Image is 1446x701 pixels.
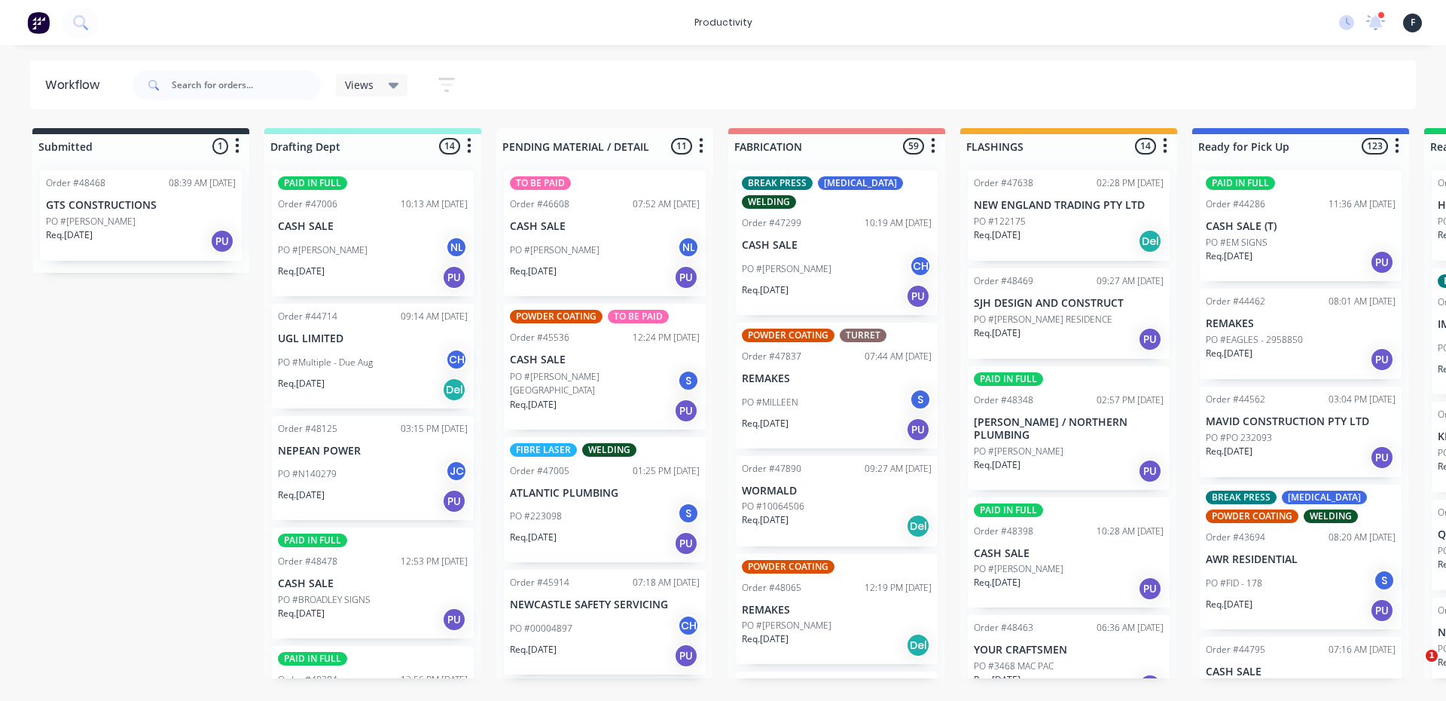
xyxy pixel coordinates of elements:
[1206,236,1268,249] p: PO #EM SIGNS
[974,372,1043,386] div: PAID IN FULL
[510,197,569,211] div: Order #46608
[742,581,801,595] div: Order #48065
[169,176,236,190] div: 08:39 AM [DATE]
[510,220,700,233] p: CASH SALE
[906,418,930,442] div: PU
[968,366,1170,490] div: PAID IN FULLOrder #4834802:57 PM [DATE][PERSON_NAME] / NORTHERN PLUMBINGPO #[PERSON_NAME]Req.[DAT...
[974,525,1033,538] div: Order #48398
[278,607,325,620] p: Req. [DATE]
[1370,598,1394,623] div: PU
[1395,650,1431,686] iframe: Intercom live chat
[1370,250,1394,274] div: PU
[1138,577,1162,601] div: PU
[45,76,107,94] div: Workflow
[742,372,932,385] p: REMAKES
[442,608,466,632] div: PU
[278,467,337,481] p: PO #N140279
[974,547,1164,560] p: CASH SALE
[633,576,700,589] div: 07:18 AM [DATE]
[1206,197,1265,211] div: Order #44286
[742,216,801,230] div: Order #47299
[278,445,468,458] p: NEPEAN POWER
[742,678,801,691] div: Order #47482
[974,445,1063,458] p: PO #[PERSON_NAME]
[742,500,804,513] p: PO #10064506
[974,562,1063,576] p: PO #[PERSON_NAME]
[442,378,466,402] div: Del
[1329,295,1396,308] div: 08:01 AM [DATE]
[345,77,374,93] span: Views
[736,323,938,448] div: POWDER COATINGTURRETOrder #4783707:44 AM [DATE]REMAKESPO #MILLEENSReq.[DATE]PU
[906,284,930,308] div: PU
[742,283,789,297] p: Req. [DATE]
[1138,229,1162,253] div: Del
[742,176,813,190] div: BREAK PRESS
[272,170,474,296] div: PAID IN FULLOrder #4700610:13 AM [DATE]CASH SALEPO #[PERSON_NAME]NLReq.[DATE]PU
[677,236,700,259] div: NL
[677,502,700,525] div: S
[1329,197,1396,211] div: 11:36 AM [DATE]
[510,370,677,397] p: PO #[PERSON_NAME][GEOGRAPHIC_DATA]
[510,510,562,523] p: PO #223098
[1282,491,1367,504] div: [MEDICAL_DATA]
[272,304,474,409] div: Order #4471409:14 AM [DATE]UGL LIMITEDPO #Multiple - Due AugCHReq.[DATE]Del
[510,531,557,544] p: Req. [DATE]
[818,176,903,190] div: [MEDICAL_DATA]
[742,485,932,497] p: WORMALD
[736,170,938,315] div: BREAK PRESS[MEDICAL_DATA]WELDINGOrder #4729910:19 AM [DATE]CASH SALEPO #[PERSON_NAME]CHReq.[DATE]PU
[278,310,337,323] div: Order #44714
[278,534,347,547] div: PAID IN FULL
[865,678,932,691] div: 02:44 PM [DATE]
[278,577,468,590] p: CASH SALE
[742,329,834,342] div: POWDER COATING
[1373,569,1396,592] div: S
[974,673,1020,687] p: Req. [DATE]
[278,673,337,687] div: Order #48384
[1206,553,1396,566] p: AWR RESIDENTIAL
[1206,491,1277,504] div: BREAK PRESS
[742,417,789,430] p: Req. [DATE]
[272,528,474,638] div: PAID IN FULLOrder #4847812:53 PM [DATE]CASH SALEPO #BROADLEY SIGNSReq.[DATE]PU
[27,11,50,34] img: Factory
[278,555,337,568] div: Order #48478
[974,416,1164,442] p: [PERSON_NAME] / NORTHERN PLUMBING
[510,598,700,611] p: NEWCASTLE SAFETY SERVICING
[510,622,572,635] p: PO #00004897
[278,652,347,666] div: PAID IN FULL
[1329,531,1396,544] div: 08:20 AM [DATE]
[504,170,706,296] div: TO BE PAIDOrder #4660807:52 AM [DATE]CASH SALEPO #[PERSON_NAME]NLReq.[DATE]PU
[504,304,706,430] div: POWDER COATINGTO BE PAIDOrder #4553612:24 PM [DATE]CASH SALEPO #[PERSON_NAME][GEOGRAPHIC_DATA]SRe...
[510,487,700,500] p: ATLANTIC PLUMBING
[742,350,801,363] div: Order #47837
[736,456,938,546] div: Order #4789009:27 AM [DATE]WORMALDPO #10064506Req.[DATE]Del
[1426,650,1438,662] span: 1
[401,197,468,211] div: 10:13 AM [DATE]
[742,604,932,617] p: REMAKES
[974,504,1043,517] div: PAID IN FULL
[1097,621,1164,635] div: 06:36 AM [DATE]
[1206,220,1396,233] p: CASH SALE (T)
[974,228,1020,242] p: Req. [DATE]
[1206,333,1303,347] p: PO #EAGLES - 2958850
[974,313,1112,326] p: PO #[PERSON_NAME] RESIDENCE
[401,555,468,568] div: 12:53 PM [DATE]
[401,673,468,687] div: 12:56 PM [DATE]
[974,576,1020,589] p: Req. [DATE]
[510,331,569,344] div: Order #45536
[278,176,347,190] div: PAID IN FULL
[504,437,706,563] div: FIBRE LASERWELDINGOrder #4700501:25 PM [DATE]ATLANTIC PLUMBINGPO #223098SReq.[DATE]PU
[510,176,571,190] div: TO BE PAID
[974,326,1020,340] p: Req. [DATE]
[1206,393,1265,406] div: Order #44562
[906,514,930,538] div: Del
[40,170,242,261] div: Order #4846808:39 AM [DATE]GTS CONSTRUCTIONSPO #[PERSON_NAME]Req.[DATE]PU
[865,216,932,230] div: 10:19 AM [DATE]
[445,460,468,482] div: JC
[736,554,938,665] div: POWDER COATINGOrder #4806512:19 PM [DATE]REMAKESPO #[PERSON_NAME]Req.[DATE]Del
[1411,16,1415,29] span: F
[1206,347,1252,360] p: Req. [DATE]
[1138,674,1162,698] div: PU
[442,265,466,289] div: PU
[510,464,569,478] div: Order #47005
[674,531,698,556] div: PU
